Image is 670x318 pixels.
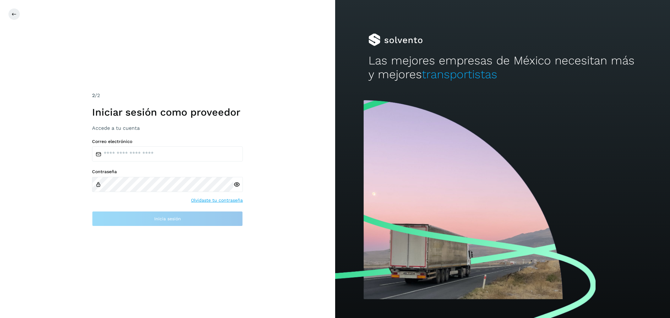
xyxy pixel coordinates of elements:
[368,54,636,82] h2: Las mejores empresas de México necesitan más y mejores
[92,92,95,98] span: 2
[422,68,497,81] span: transportistas
[154,217,181,221] span: Inicia sesión
[92,125,243,131] h3: Accede a tu cuenta
[92,169,243,174] label: Contraseña
[92,139,243,144] label: Correo electrónico
[92,106,243,118] h1: Iniciar sesión como proveedor
[92,92,243,99] div: /2
[92,211,243,226] button: Inicia sesión
[191,197,243,204] a: Olvidaste tu contraseña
